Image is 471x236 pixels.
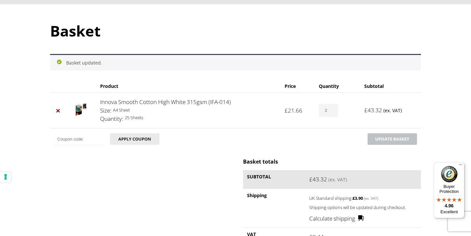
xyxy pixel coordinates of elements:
[309,175,313,183] span: £
[285,107,288,114] span: £
[100,106,277,114] p: A4 Sheet
[309,194,406,202] label: UK Standard shipping:
[457,162,464,170] button: Menu
[281,80,315,92] th: Price
[54,106,63,115] a: Remove Innova Smooth Cotton High White 315gsm (IFA-014) from basket
[383,107,402,114] small: (ex. VAT)
[243,158,421,165] h2: Basket totals
[441,166,457,182] img: Trusted Shops Trustmark
[100,98,231,106] a: Innova Smooth Cotton High White 315gsm (IFA-014)
[360,80,421,92] th: Subtotal
[364,196,378,201] small: (ex. VAT)
[352,195,363,201] bdi: 3.90
[364,106,368,114] span: £
[445,203,454,208] span: 4.96
[100,106,111,115] dt: Size:
[352,195,355,201] span: £
[434,162,464,218] button: Trusted Shops TrustmarkBuyer Protection4.96Excellent
[100,114,277,121] p: 25 Sheets
[364,106,382,114] bdi: 43.32
[434,184,464,194] p: Buyer Protection
[96,80,281,92] th: Product
[319,104,338,117] input: Product quantity
[100,115,123,123] dt: Quantity:
[110,133,159,145] button: Apply coupon
[368,133,417,145] button: Update basket
[76,103,86,116] img: Innova Smooth Cotton High White 315gsm (IFA-014)
[309,204,417,211] p: Shipping options will be updated during checkout.
[285,107,302,114] bdi: 21.66
[243,170,305,189] th: Subtotal
[54,133,103,145] input: Coupon code
[309,214,364,223] a: Calculate shipping
[434,209,464,215] p: Excellent
[50,54,421,70] div: Basket updated.
[309,175,327,183] bdi: 43.32
[328,176,347,183] small: (ex. VAT)
[50,21,421,41] h1: Basket
[243,189,305,227] th: Shipping
[315,80,360,92] th: Quantity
